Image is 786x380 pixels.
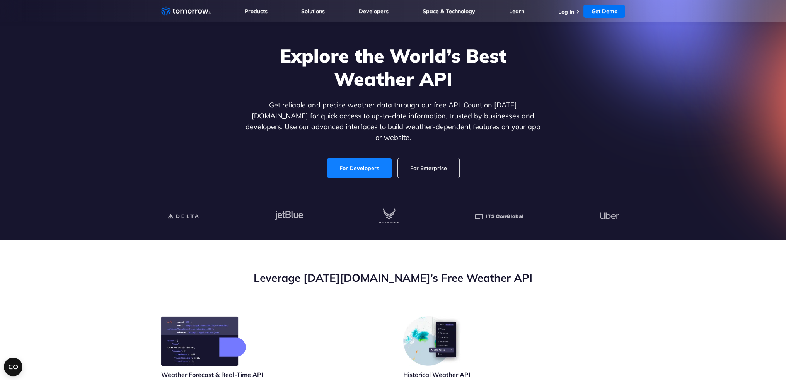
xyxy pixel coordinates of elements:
a: Products [245,8,268,15]
a: Learn [509,8,524,15]
a: For Enterprise [398,158,459,178]
a: Get Demo [583,5,625,18]
a: Space & Technology [423,8,475,15]
h3: Historical Weather API [403,370,471,379]
p: Get reliable and precise weather data through our free API. Count on [DATE][DOMAIN_NAME] for quic... [244,100,542,143]
h3: Weather Forecast & Real-Time API [161,370,263,379]
a: Home link [161,5,211,17]
h1: Explore the World’s Best Weather API [244,44,542,90]
a: Log In [558,8,574,15]
button: Open CMP widget [4,358,22,376]
h2: Leverage [DATE][DOMAIN_NAME]’s Free Weather API [161,271,625,285]
a: Solutions [301,8,325,15]
a: Developers [359,8,389,15]
a: For Developers [327,158,392,178]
